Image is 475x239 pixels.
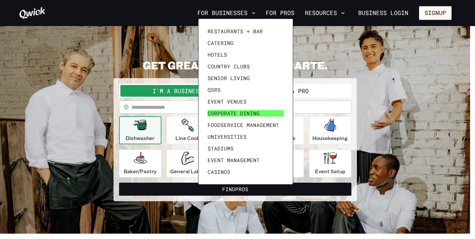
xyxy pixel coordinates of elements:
span: Casinos [208,169,230,175]
span: Stadiums [208,145,234,152]
span: Senior Living [208,75,250,81]
span: Catering [208,40,234,46]
span: Event Management [208,157,260,163]
span: QSRs [208,87,221,93]
span: Event Venues [208,98,247,105]
span: Restaurants + Bar [208,28,263,35]
span: Foodservice Management [208,122,279,128]
span: Country Clubs [208,63,250,70]
span: Universities [208,134,247,140]
span: Hotels [208,51,227,58]
span: Corporate Dining [208,110,260,117]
